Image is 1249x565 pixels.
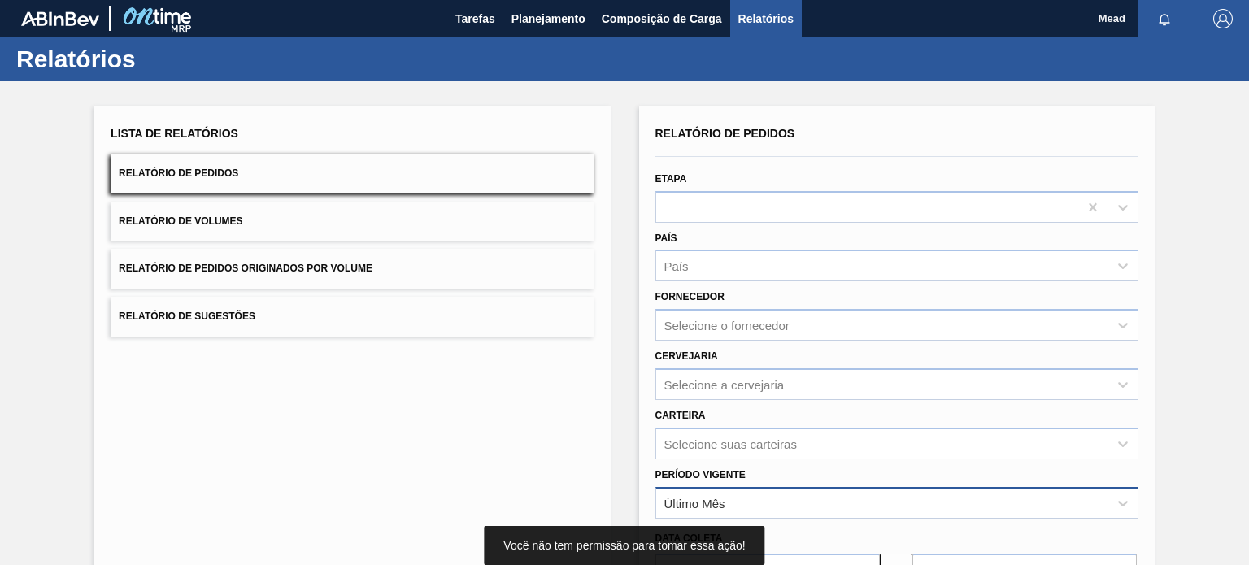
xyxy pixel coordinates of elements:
[111,297,594,337] button: Relatório de Sugestões
[119,311,255,322] span: Relatório de Sugestões
[655,173,687,185] label: Etapa
[1138,7,1190,30] button: Notificações
[664,259,689,273] div: País
[21,11,99,26] img: TNhmsLtSVTkK8tSr43FrP2fwEKptu5GPRR3wAAAABJRU5ErkJggg==
[655,291,725,302] label: Fornecedor
[503,539,745,552] span: Você não tem permissão para tomar essa ação!
[111,154,594,193] button: Relatório de Pedidos
[111,127,238,140] span: Lista de Relatórios
[655,233,677,244] label: País
[1213,9,1233,28] img: Logout
[119,263,372,274] span: Relatório de Pedidos Originados por Volume
[655,127,795,140] span: Relatório de Pedidos
[602,9,722,28] span: Composição de Carga
[16,50,305,68] h1: Relatórios
[455,9,495,28] span: Tarefas
[664,319,790,332] div: Selecione o fornecedor
[655,410,706,421] label: Carteira
[664,437,797,450] div: Selecione suas carteiras
[111,249,594,289] button: Relatório de Pedidos Originados por Volume
[511,9,585,28] span: Planejamento
[119,215,242,227] span: Relatório de Volumes
[655,469,746,480] label: Período Vigente
[655,350,718,362] label: Cervejaria
[119,167,238,179] span: Relatório de Pedidos
[664,377,785,391] div: Selecione a cervejaria
[738,9,794,28] span: Relatórios
[111,202,594,241] button: Relatório de Volumes
[664,496,725,510] div: Último Mês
